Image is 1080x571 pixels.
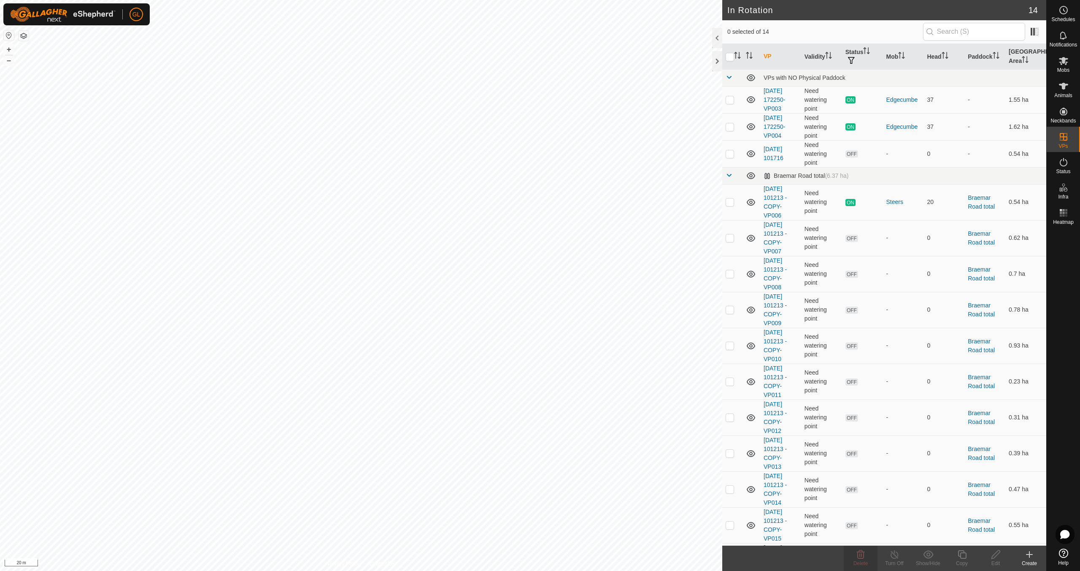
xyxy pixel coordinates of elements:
[734,53,741,60] p-sorticon: Activate to sort
[923,140,964,167] td: 0
[883,44,924,70] th: Mob
[886,377,921,386] div: -
[886,305,921,314] div: -
[746,53,753,60] p-sorticon: Activate to sort
[801,220,842,256] td: Need watering point
[845,522,858,529] span: OFF
[964,44,1005,70] th: Paddock
[886,198,921,207] div: Steers
[10,7,116,22] img: Gallagher Logo
[886,269,921,278] div: -
[1053,220,1074,225] span: Heatmap
[968,266,995,282] a: Braemar Road total
[727,5,1029,15] h2: In Rotation
[1005,256,1046,292] td: 0.7 ha
[923,364,964,400] td: 0
[898,53,905,60] p-sorticon: Activate to sort
[968,374,995,389] a: Braemar Road total
[886,449,921,458] div: -
[845,199,856,206] span: ON
[328,560,359,568] a: Privacy Policy
[764,87,785,112] a: [DATE] 172250-VP003
[886,95,921,104] div: Edgecumbe
[964,86,1005,113] td: -
[825,53,832,60] p-sorticon: Activate to sort
[1057,68,1069,73] span: Mobs
[1005,184,1046,220] td: 0.54 ha
[886,234,921,242] div: -
[968,302,995,318] a: Braemar Road total
[886,521,921,530] div: -
[1022,57,1029,64] p-sorticon: Activate to sort
[1056,169,1070,174] span: Status
[801,400,842,435] td: Need watering point
[1005,435,1046,471] td: 0.39 ha
[1005,113,1046,140] td: 1.62 ha
[845,450,858,457] span: OFF
[801,507,842,543] td: Need watering point
[4,44,14,54] button: +
[801,113,842,140] td: Need watering point
[764,508,787,542] a: [DATE] 101213 - COPY-VP015
[863,49,870,55] p-sorticon: Activate to sort
[764,185,787,219] a: [DATE] 101213 - COPY-VP006
[845,378,858,386] span: OFF
[845,307,858,314] span: OFF
[923,256,964,292] td: 0
[801,435,842,471] td: Need watering point
[911,560,945,567] div: Show/Hide
[886,341,921,350] div: -
[886,413,921,422] div: -
[801,184,842,220] td: Need watering point
[764,329,787,362] a: [DATE] 101213 - COPY-VP010
[370,560,394,568] a: Contact Us
[1005,86,1046,113] td: 1.55 ha
[845,486,858,493] span: OFF
[1050,118,1076,123] span: Neckbands
[764,172,848,179] div: Braemar Road total
[968,338,995,353] a: Braemar Road total
[801,256,842,292] td: Need watering point
[1058,194,1068,199] span: Infra
[764,257,787,291] a: [DATE] 101213 - COPY-VP008
[968,410,995,425] a: Braemar Road total
[801,86,842,113] td: Need watering point
[842,44,883,70] th: Status
[764,74,1043,81] div: VPs with NO Physical Paddock
[1058,144,1068,149] span: VPs
[727,27,923,36] span: 0 selected of 14
[886,485,921,494] div: -
[4,55,14,65] button: –
[1005,507,1046,543] td: 0.55 ha
[968,230,995,246] a: Braemar Road total
[1005,364,1046,400] td: 0.23 ha
[923,328,964,364] td: 0
[760,44,801,70] th: VP
[923,23,1025,41] input: Search (S)
[1005,328,1046,364] td: 0.93 ha
[845,150,858,158] span: OFF
[968,446,995,461] a: Braemar Road total
[942,53,948,60] p-sorticon: Activate to sort
[923,220,964,256] td: 0
[19,31,29,41] button: Map Layers
[801,328,842,364] td: Need watering point
[877,560,911,567] div: Turn Off
[4,30,14,41] button: Reset Map
[968,194,995,210] a: Braemar Road total
[923,44,964,70] th: Head
[1051,17,1075,22] span: Schedules
[923,507,964,543] td: 0
[801,471,842,507] td: Need watering point
[968,481,995,497] a: Braemar Road total
[801,44,842,70] th: Validity
[845,123,856,131] span: ON
[886,150,921,158] div: -
[845,271,858,278] span: OFF
[923,113,964,140] td: 37
[945,560,979,567] div: Copy
[964,140,1005,167] td: -
[801,364,842,400] td: Need watering point
[1005,140,1046,167] td: 0.54 ha
[968,517,995,533] a: Braemar Road total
